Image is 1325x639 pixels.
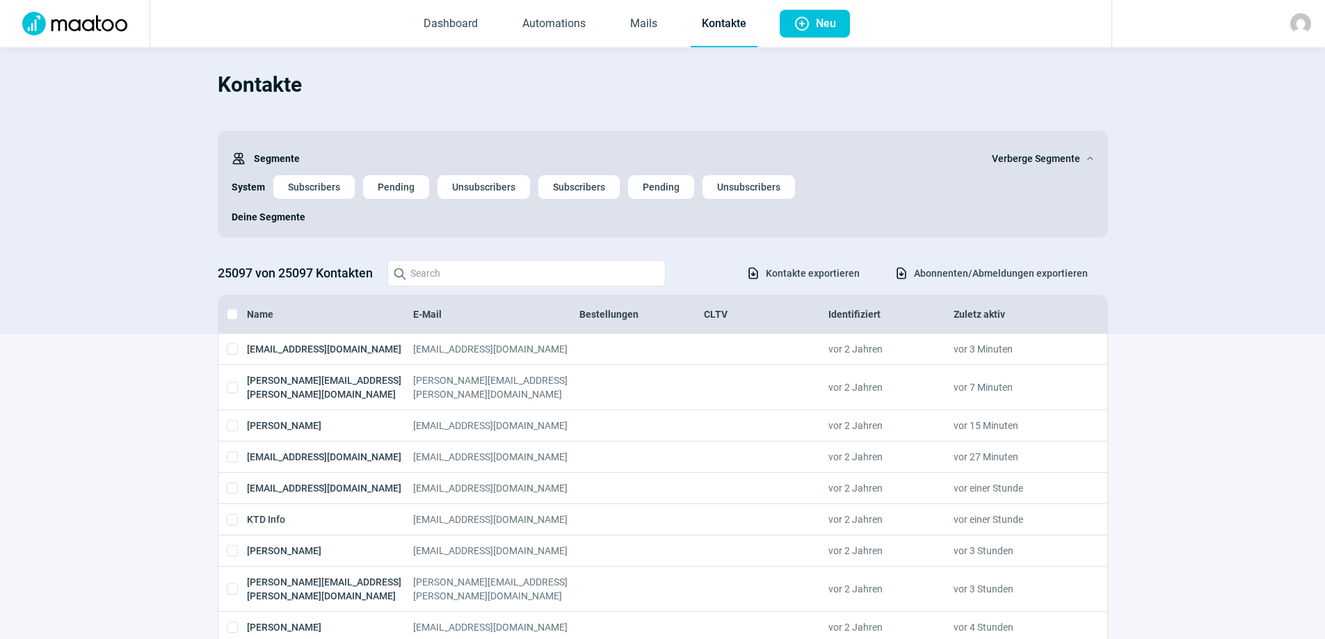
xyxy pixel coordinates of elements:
button: Subscribers [538,175,620,199]
a: Kontakte [691,1,757,47]
div: vor 2 Jahren [828,481,953,495]
div: [EMAIL_ADDRESS][DOMAIN_NAME] [413,512,579,526]
a: Dashboard [412,1,489,47]
div: vor 4 Stunden [954,620,1078,634]
img: avatar [1290,13,1311,34]
span: Pending [378,176,415,198]
span: Neu [816,10,836,38]
div: vor 2 Jahren [828,419,953,432]
button: Unsubscribers [702,175,795,199]
a: Mails [619,1,668,47]
button: Pending [363,175,429,199]
span: Unsubscribers [452,176,515,198]
div: [PERSON_NAME] [247,544,413,558]
div: vor 15 Minuten [954,419,1078,432]
div: [PERSON_NAME][EMAIL_ADDRESS][PERSON_NAME][DOMAIN_NAME] [413,373,579,401]
div: vor 3 Stunden [954,575,1078,603]
div: vor 7 Minuten [954,373,1078,401]
div: [PERSON_NAME] [247,419,413,432]
div: [EMAIL_ADDRESS][DOMAIN_NAME] [247,450,413,464]
button: Neu [780,10,850,38]
div: vor 2 Jahren [828,512,953,526]
div: [EMAIL_ADDRESS][DOMAIN_NAME] [247,481,413,495]
div: Deine Segmente [232,210,305,224]
img: Logo [14,12,136,35]
input: Search [387,260,666,286]
span: Pending [643,176,680,198]
div: Name [247,307,413,321]
div: vor 2 Jahren [828,620,953,634]
div: Segmente [232,145,300,172]
span: Unsubscribers [717,176,780,198]
div: vor 3 Stunden [954,544,1078,558]
div: [EMAIL_ADDRESS][DOMAIN_NAME] [413,450,579,464]
div: vor 2 Jahren [828,544,953,558]
div: vor einer Stunde [954,512,1078,526]
div: vor einer Stunde [954,481,1078,495]
div: Identifiziert [828,307,953,321]
a: Automations [511,1,597,47]
h1: Kontakte [218,61,1108,108]
div: [PERSON_NAME] [247,620,413,634]
span: Abonnenten/Abmeldungen exportieren [914,262,1088,284]
div: System [232,175,265,199]
div: [EMAIL_ADDRESS][DOMAIN_NAME] [413,342,579,356]
span: Verberge Segmente [992,150,1080,167]
span: Kontakte exportieren [766,262,860,284]
div: KTD Info [247,512,413,526]
div: CLTV [704,307,828,321]
div: Zuletz aktiv [954,307,1078,321]
button: Unsubscribers [437,175,530,199]
div: [EMAIL_ADDRESS][DOMAIN_NAME] [413,544,579,558]
div: vor 2 Jahren [828,575,953,603]
div: [PERSON_NAME][EMAIL_ADDRESS][PERSON_NAME][DOMAIN_NAME] [247,373,413,401]
div: [PERSON_NAME][EMAIL_ADDRESS][PERSON_NAME][DOMAIN_NAME] [247,575,413,603]
div: vor 2 Jahren [828,373,953,401]
button: Kontakte exportieren [732,261,874,285]
div: [PERSON_NAME][EMAIL_ADDRESS][PERSON_NAME][DOMAIN_NAME] [413,575,579,603]
button: Subscribers [273,175,355,199]
div: [EMAIL_ADDRESS][DOMAIN_NAME] [413,620,579,634]
div: [EMAIL_ADDRESS][DOMAIN_NAME] [247,342,413,356]
div: vor 27 Minuten [954,450,1078,464]
div: vor 2 Jahren [828,342,953,356]
h3: 25097 von 25097 Kontakten [218,262,374,284]
div: Bestellungen [579,307,704,321]
button: Abonnenten/Abmeldungen exportieren [880,261,1102,285]
span: Subscribers [553,176,605,198]
button: Pending [628,175,694,199]
div: E-Mail [413,307,579,321]
div: vor 2 Jahren [828,450,953,464]
div: vor 3 Minuten [954,342,1078,356]
span: Subscribers [288,176,340,198]
div: [EMAIL_ADDRESS][DOMAIN_NAME] [413,481,579,495]
div: [EMAIL_ADDRESS][DOMAIN_NAME] [413,419,579,432]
